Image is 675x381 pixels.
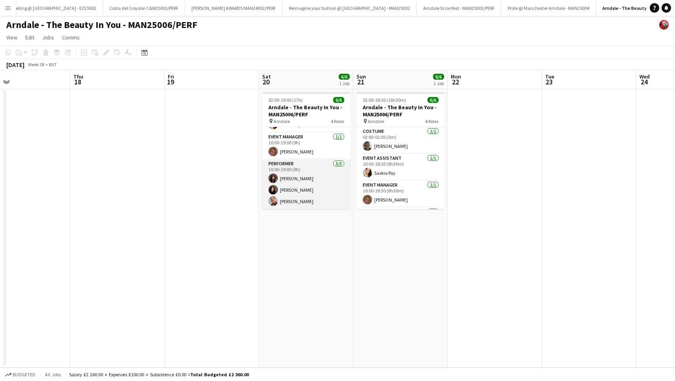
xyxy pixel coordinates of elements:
span: 21 [355,77,366,86]
span: 6/6 [433,74,444,80]
span: Sun [356,73,366,80]
span: 24 [638,77,650,86]
span: 6/6 [339,74,350,80]
div: BST [49,62,57,67]
span: Wed [639,73,650,80]
span: Tue [545,73,554,80]
h3: Arndale - The Beauty In You - MAN25006/PERF [262,104,351,118]
app-card-role: Performer3/310:00-19:00 (9h)[PERSON_NAME][PERSON_NAME][PERSON_NAME] [262,159,351,209]
span: Total Budgeted £2 360.00 [190,372,249,377]
button: Arndale Scranfest - MAN25003/PERF [417,0,501,16]
app-card-role: Event Manager1/110:00-18:30 (8h30m)[PERSON_NAME] [356,181,445,207]
span: 4 Roles [425,118,439,124]
span: Week 38 [26,62,46,67]
span: 6/6 [333,97,344,103]
app-card-role: Costume1/102:00-02:05 (5m)[PERSON_NAME] [356,127,445,154]
a: Comms [59,32,83,43]
span: 22 [450,77,461,86]
span: 4 Roles [331,118,344,124]
div: Salary £2 260.00 + Expenses £100.00 + Subsistence £0.00 = [69,372,249,377]
span: Jobs [42,34,54,41]
span: 20 [261,77,271,86]
button: [PERSON_NAME] AWARDS MAN24002/PERF [185,0,283,16]
a: View [3,32,21,43]
span: 18 [72,77,83,86]
a: Edit [22,32,37,43]
h1: Arndale - The Beauty In You - MAN25006/PERF [6,19,197,31]
span: Budgeted [13,372,36,377]
span: All jobs [43,372,62,377]
span: Comms [62,34,80,41]
button: Pride @ Manchester Arndale - MAN25004 [501,0,596,16]
app-card-role: Event Assistant1/110:00-18:30 (8h30m)Saskia Pay [356,154,445,181]
span: Fri [168,73,174,80]
span: Arndale [368,118,384,124]
button: Budgeted [4,370,37,379]
h3: Arndale - The Beauty In You - MAN25006/PERF [356,104,445,118]
app-user-avatar: Project Manager [659,20,669,30]
button: Costa del Croydon C&W25003/PERF [103,0,185,16]
a: Jobs [39,32,57,43]
span: 02:00-18:30 (16h30m) [363,97,406,103]
span: Edit [25,34,34,41]
div: [DATE] [6,61,24,69]
span: Mon [451,73,461,80]
span: Thu [73,73,83,80]
span: Sat [262,73,271,80]
span: 6/6 [427,97,439,103]
div: 1 Job [433,80,444,86]
div: 1 Job [339,80,349,86]
app-card-role: Event Manager1/110:00-19:00 (9h)[PERSON_NAME] [262,133,351,159]
app-card-role: Performer3/3 [356,207,445,257]
app-job-card: 02:00-19:00 (17h)6/6Arndale - The Beauty In You - MAN25006/PERF Arndale4 Roles[PERSON_NAME]Event ... [262,92,351,209]
span: Arndale [274,118,290,124]
span: 23 [544,77,554,86]
span: 02:00-19:00 (17h) [268,97,303,103]
span: View [6,34,17,41]
span: 19 [167,77,174,86]
button: Reimagine your fashion @ [GEOGRAPHIC_DATA] - MAN25002 [283,0,417,16]
app-job-card: 02:00-18:30 (16h30m)6/6Arndale - The Beauty In You - MAN25006/PERF Arndale4 RolesCostume1/102:00-... [356,92,445,209]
